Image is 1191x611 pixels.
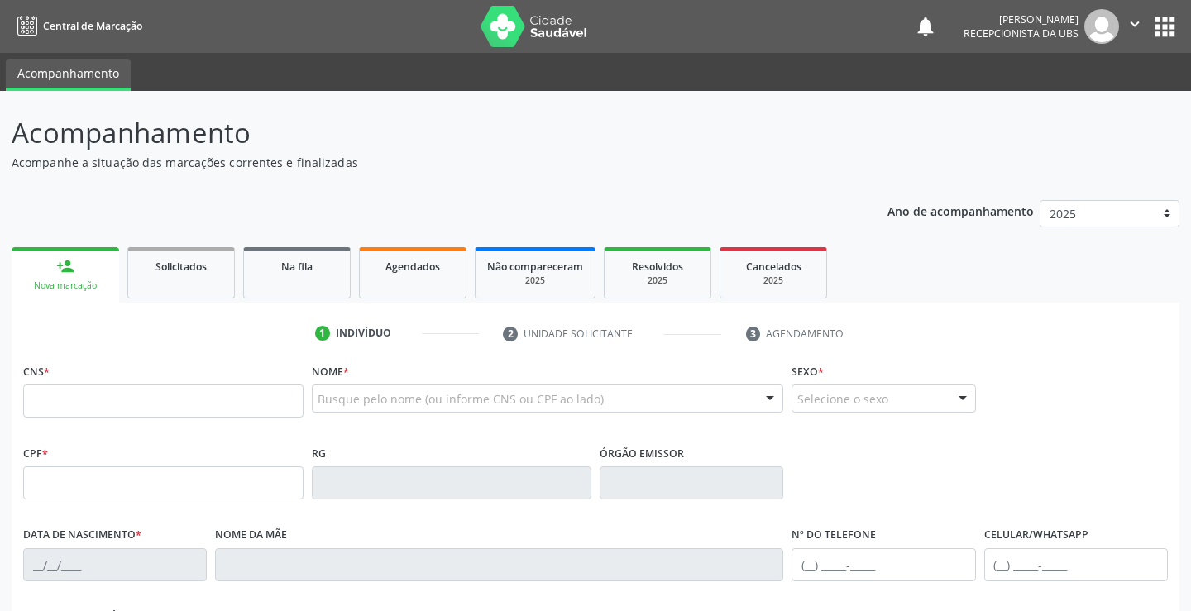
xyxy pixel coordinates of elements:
div: Nova marcação [23,279,108,292]
span: Central de Marcação [43,19,142,33]
input: __/__/____ [23,548,207,581]
label: Nome [312,359,349,384]
div: 2025 [487,274,583,287]
label: Órgão emissor [600,441,684,466]
label: Data de nascimento [23,523,141,548]
span: Resolvidos [632,260,683,274]
button:  [1119,9,1150,44]
input: (__) _____-_____ [984,548,1168,581]
a: Acompanhamento [6,59,131,91]
img: img [1084,9,1119,44]
div: Indivíduo [336,326,391,341]
label: Celular/WhatsApp [984,523,1088,548]
div: 2025 [616,274,699,287]
span: Solicitados [155,260,207,274]
p: Ano de acompanhamento [887,200,1034,221]
span: Selecione o sexo [797,390,888,408]
span: Na fila [281,260,313,274]
div: [PERSON_NAME] [964,12,1079,26]
span: Agendados [385,260,440,274]
p: Acompanhe a situação das marcações correntes e finalizadas [12,154,829,171]
button: apps [1150,12,1179,41]
input: (__) _____-_____ [792,548,975,581]
span: Recepcionista da UBS [964,26,1079,41]
label: CNS [23,359,50,384]
label: Nome da mãe [215,523,287,548]
span: Cancelados [746,260,801,274]
label: RG [312,441,326,466]
div: 2025 [732,274,815,287]
span: Busque pelo nome (ou informe CNS ou CPF ao lado) [318,390,604,408]
button: notifications [914,15,937,38]
p: Acompanhamento [12,112,829,154]
div: 1 [315,326,330,341]
label: Sexo [792,359,824,384]
a: Central de Marcação [12,12,142,40]
i:  [1126,15,1144,33]
div: person_add [56,257,74,275]
label: Nº do Telefone [792,523,876,548]
label: CPF [23,441,48,466]
span: Não compareceram [487,260,583,274]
